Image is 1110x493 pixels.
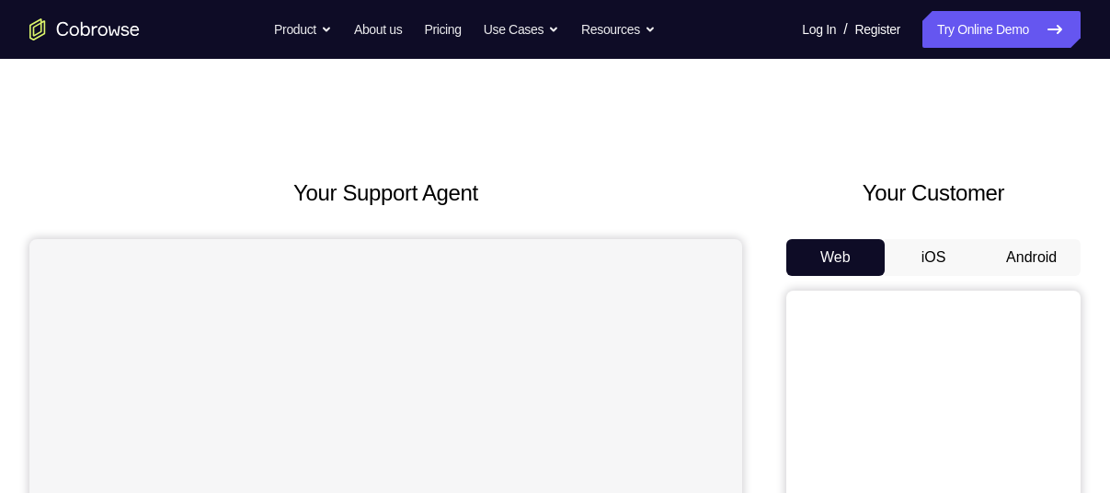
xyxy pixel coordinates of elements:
[29,18,140,40] a: Go to the home page
[274,11,332,48] button: Product
[424,11,461,48] a: Pricing
[29,177,742,210] h2: Your Support Agent
[484,11,559,48] button: Use Cases
[786,239,885,276] button: Web
[982,239,1081,276] button: Android
[802,11,836,48] a: Log In
[786,177,1081,210] h2: Your Customer
[855,11,900,48] a: Register
[922,11,1081,48] a: Try Online Demo
[581,11,656,48] button: Resources
[843,18,847,40] span: /
[354,11,402,48] a: About us
[885,239,983,276] button: iOS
